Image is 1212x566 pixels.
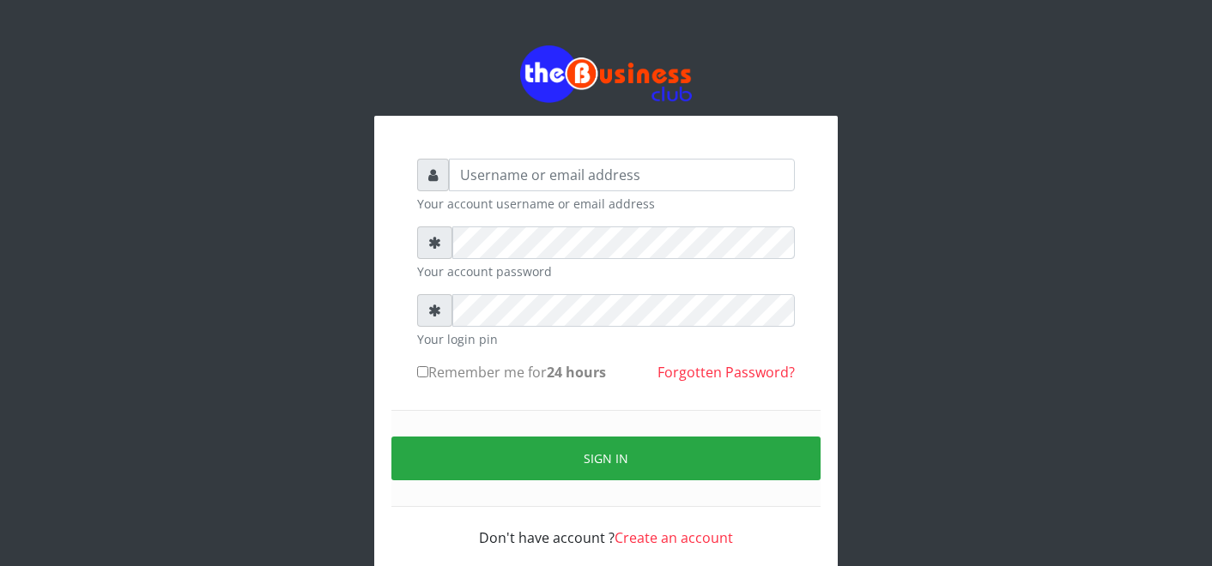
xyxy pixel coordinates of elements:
a: Create an account [615,528,733,547]
button: Sign in [391,437,821,480]
input: Remember me for24 hours [417,366,428,377]
label: Remember me for [417,362,606,382]
b: 24 hours [547,363,606,382]
small: Your login pin [417,330,795,348]
input: Username or email address [449,159,795,191]
div: Don't have account ? [417,507,795,548]
a: Forgotten Password? [658,363,795,382]
small: Your account username or email address [417,195,795,213]
small: Your account password [417,262,795,280]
